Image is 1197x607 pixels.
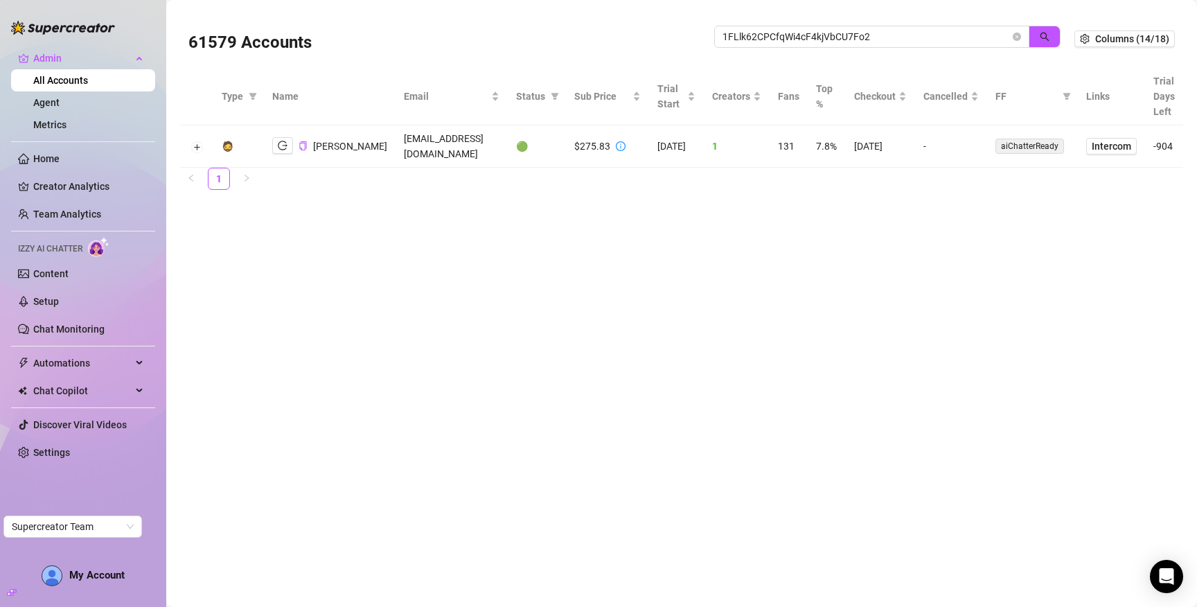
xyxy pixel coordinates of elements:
[264,68,396,125] th: Name
[33,175,144,197] a: Creator Analytics
[566,68,649,125] th: Sub Price
[1145,68,1183,125] th: Trial Days Left
[915,68,987,125] th: Cancelled
[11,21,115,35] img: logo-BBDzfeDw.svg
[1145,125,1183,168] td: -904
[1078,68,1145,125] th: Links
[33,380,132,402] span: Chat Copilot
[236,168,258,190] li: Next Page
[42,566,62,586] img: AD_cMMTxCeTpmN1d5MnKJ1j-_uXZCpTKapSSqNGg4PyXtR_tCW7gZXTNmFz2tpVv9LSyNV7ff1CaS4f4q0HLYKULQOwoM5GQR...
[712,141,718,152] span: 1
[712,89,750,104] span: Creators
[396,125,507,168] td: [EMAIL_ADDRESS][DOMAIN_NAME]
[1060,86,1074,107] span: filter
[33,419,127,430] a: Discover Viral Videos
[704,68,770,125] th: Creators
[649,68,704,125] th: Trial Start
[516,141,528,152] span: 🟢
[854,89,896,104] span: Checkout
[222,89,243,104] span: Type
[33,97,60,108] a: Agent
[33,119,66,130] a: Metrics
[915,125,987,168] td: -
[846,125,915,168] td: [DATE]
[816,141,837,152] span: 7.8%
[516,89,545,104] span: Status
[88,237,109,257] img: AI Chatter
[1074,30,1175,47] button: Columns (14/18)
[246,86,260,107] span: filter
[18,243,82,256] span: Izzy AI Chatter
[242,174,251,182] span: right
[33,447,70,458] a: Settings
[923,89,968,104] span: Cancelled
[846,68,915,125] th: Checkout
[33,296,59,307] a: Setup
[278,141,287,150] span: logout
[33,352,132,374] span: Automations
[1092,139,1131,154] span: Intercom
[1040,32,1049,42] span: search
[404,89,488,104] span: Email
[209,168,229,189] a: 1
[180,168,202,190] button: left
[995,139,1064,154] span: aiChatterReady
[7,588,17,597] span: build
[18,358,29,369] span: thunderbolt
[33,324,105,335] a: Chat Monitoring
[616,141,626,151] span: info-circle
[551,92,559,100] span: filter
[770,68,808,125] th: Fans
[574,89,630,104] span: Sub Price
[33,268,69,279] a: Content
[18,53,29,64] span: crown
[12,516,134,537] span: Supercreator Team
[33,153,60,164] a: Home
[299,141,308,150] span: copy
[548,86,562,107] span: filter
[808,68,846,125] th: Top %
[188,32,312,54] h3: 61579 Accounts
[187,174,195,182] span: left
[649,125,704,168] td: [DATE]
[1086,138,1137,155] a: Intercom
[208,168,230,190] li: 1
[1150,560,1183,593] div: Open Intercom Messenger
[1095,33,1169,44] span: Columns (14/18)
[191,141,202,152] button: Expand row
[222,139,233,154] div: 🧔
[396,68,507,125] th: Email
[1013,33,1021,41] button: close-circle
[33,209,101,220] a: Team Analytics
[236,168,258,190] button: right
[18,386,27,396] img: Chat Copilot
[249,92,257,100] span: filter
[313,141,387,152] span: [PERSON_NAME]
[778,141,795,152] span: 131
[574,139,610,154] div: $275.83
[33,75,88,86] a: All Accounts
[69,569,125,581] span: My Account
[657,81,684,112] span: Trial Start
[722,29,1010,44] input: Search by UID / Name / Email / Creator Username
[272,137,293,154] button: logout
[299,141,308,151] button: Copy Account UID
[180,168,202,190] li: Previous Page
[1080,34,1090,44] span: setting
[33,47,132,69] span: Admin
[995,89,1057,104] span: FF
[1063,92,1071,100] span: filter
